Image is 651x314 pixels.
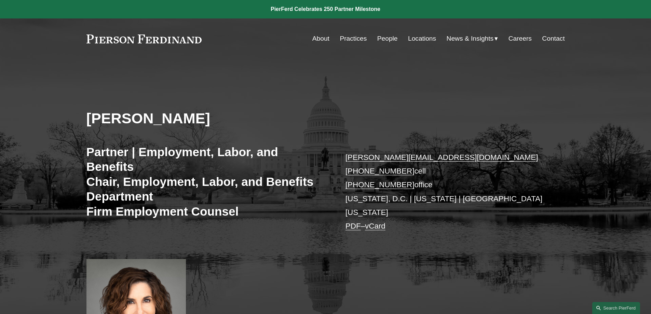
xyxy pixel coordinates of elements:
a: vCard [365,222,385,230]
p: cell office [US_STATE], D.C. | [US_STATE] | [GEOGRAPHIC_DATA][US_STATE] – [345,151,545,233]
a: [PHONE_NUMBER] [345,167,415,175]
a: [PERSON_NAME][EMAIL_ADDRESS][DOMAIN_NAME] [345,153,538,162]
a: People [377,32,398,45]
a: [PHONE_NUMBER] [345,180,415,189]
a: Locations [408,32,436,45]
span: News & Insights [447,33,494,45]
a: Search this site [592,302,640,314]
a: Careers [508,32,532,45]
a: Contact [542,32,565,45]
a: PDF [345,222,361,230]
a: folder dropdown [447,32,498,45]
a: Practices [340,32,367,45]
a: About [312,32,329,45]
h3: Partner | Employment, Labor, and Benefits Chair, Employment, Labor, and Benefits Department Firm ... [86,145,326,219]
h2: [PERSON_NAME] [86,109,326,127]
